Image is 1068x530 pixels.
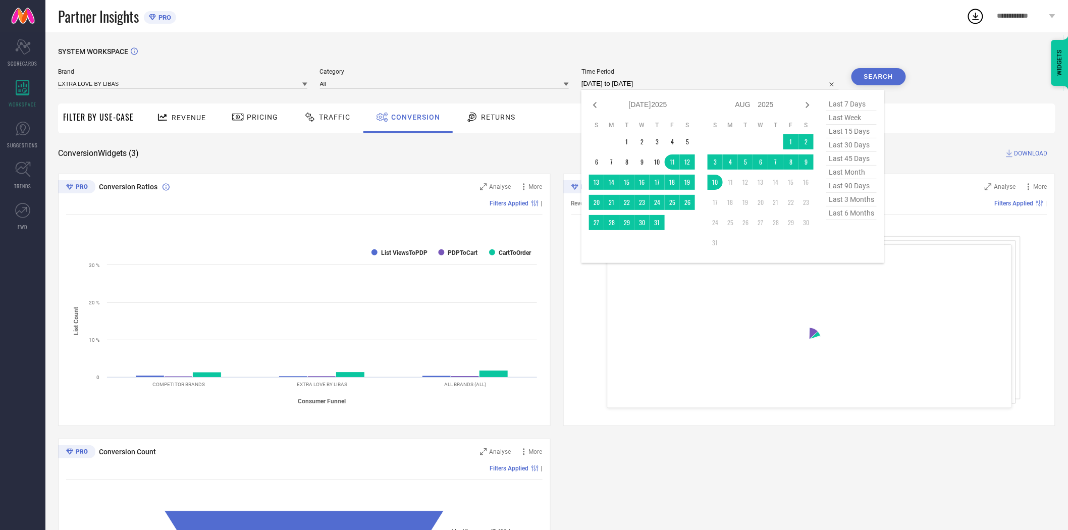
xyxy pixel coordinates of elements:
td: Wed Jul 30 2025 [634,215,650,230]
span: Conversion Count [99,448,156,456]
td: Mon Jul 21 2025 [604,195,619,210]
td: Thu Jul 10 2025 [650,154,665,170]
div: Previous month [589,99,601,111]
text: COMPETITOR BRANDS [152,382,205,387]
span: FWD [18,223,28,231]
span: Brand [58,68,307,75]
td: Thu Aug 21 2025 [768,195,783,210]
th: Thursday [650,121,665,129]
span: Partner Insights [58,6,139,27]
span: last 90 days [826,179,877,193]
td: Sun Aug 31 2025 [708,235,723,250]
td: Wed Jul 16 2025 [634,175,650,190]
td: Thu Aug 14 2025 [768,175,783,190]
svg: Zoom [985,183,992,190]
span: Revenue [172,114,206,122]
text: CartToOrder [499,249,531,256]
span: Pricing [247,113,278,121]
td: Mon Jul 14 2025 [604,175,619,190]
td: Sat Jul 19 2025 [680,175,695,190]
td: Tue Jul 29 2025 [619,215,634,230]
span: More [529,183,543,190]
span: Analyse [994,183,1016,190]
td: Wed Jul 02 2025 [634,134,650,149]
span: Analyse [490,183,511,190]
td: Thu Jul 03 2025 [650,134,665,149]
td: Sat Aug 30 2025 [798,215,814,230]
td: Sat Aug 16 2025 [798,175,814,190]
span: DOWNLOAD [1014,148,1048,158]
td: Mon Aug 25 2025 [723,215,738,230]
td: Tue Jul 08 2025 [619,154,634,170]
td: Sun Aug 17 2025 [708,195,723,210]
td: Fri Aug 22 2025 [783,195,798,210]
td: Tue Aug 26 2025 [738,215,753,230]
td: Fri Aug 01 2025 [783,134,798,149]
span: last 7 days [826,97,877,111]
td: Wed Aug 06 2025 [753,154,768,170]
div: Open download list [967,7,985,25]
span: Returns [481,113,515,121]
td: Mon Aug 04 2025 [723,154,738,170]
div: Premium [58,445,95,460]
td: Tue Jul 22 2025 [619,195,634,210]
td: Tue Jul 15 2025 [619,175,634,190]
span: last 45 days [826,152,877,166]
td: Sat Jul 05 2025 [680,134,695,149]
text: List ViewsToPDP [381,249,428,256]
input: Select time period [581,78,839,90]
td: Wed Jul 09 2025 [634,154,650,170]
span: SYSTEM WORKSPACE [58,47,128,56]
td: Fri Jul 25 2025 [665,195,680,210]
td: Fri Jul 11 2025 [665,154,680,170]
span: SUGGESTIONS [8,141,38,149]
span: Filter By Use-Case [63,111,134,123]
td: Sat Jul 12 2025 [680,154,695,170]
td: Mon Aug 11 2025 [723,175,738,190]
text: 10 % [89,337,99,343]
th: Saturday [798,121,814,129]
span: WORKSPACE [9,100,37,108]
td: Sun Jul 06 2025 [589,154,604,170]
span: last month [826,166,877,179]
th: Tuesday [619,121,634,129]
td: Sun Aug 24 2025 [708,215,723,230]
th: Friday [665,121,680,129]
th: Saturday [680,121,695,129]
text: 30 % [89,262,99,268]
span: Filters Applied [490,465,529,472]
span: More [1034,183,1047,190]
td: Fri Aug 08 2025 [783,154,798,170]
td: Fri Jul 04 2025 [665,134,680,149]
td: Fri Aug 29 2025 [783,215,798,230]
td: Tue Aug 05 2025 [738,154,753,170]
th: Wednesday [634,121,650,129]
td: Fri Jul 18 2025 [665,175,680,190]
svg: Zoom [480,448,487,455]
td: Wed Jul 23 2025 [634,195,650,210]
span: TRENDS [14,182,31,190]
td: Sun Jul 20 2025 [589,195,604,210]
th: Sunday [589,121,604,129]
td: Sun Aug 10 2025 [708,175,723,190]
td: Mon Aug 18 2025 [723,195,738,210]
td: Fri Aug 15 2025 [783,175,798,190]
span: last 15 days [826,125,877,138]
td: Thu Aug 28 2025 [768,215,783,230]
td: Sun Jul 27 2025 [589,215,604,230]
text: EXTRA LOVE BY LIBAS [297,382,347,387]
th: Monday [723,121,738,129]
td: Sat Aug 23 2025 [798,195,814,210]
span: last 30 days [826,138,877,152]
td: Tue Aug 19 2025 [738,195,753,210]
span: Conversion Ratios [99,183,157,191]
th: Friday [783,121,798,129]
div: Premium [58,180,95,195]
td: Sat Aug 02 2025 [798,134,814,149]
td: Sat Aug 09 2025 [798,154,814,170]
span: Filters Applied [995,200,1034,207]
td: Sun Jul 13 2025 [589,175,604,190]
td: Mon Jul 28 2025 [604,215,619,230]
th: Tuesday [738,121,753,129]
td: Tue Aug 12 2025 [738,175,753,190]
